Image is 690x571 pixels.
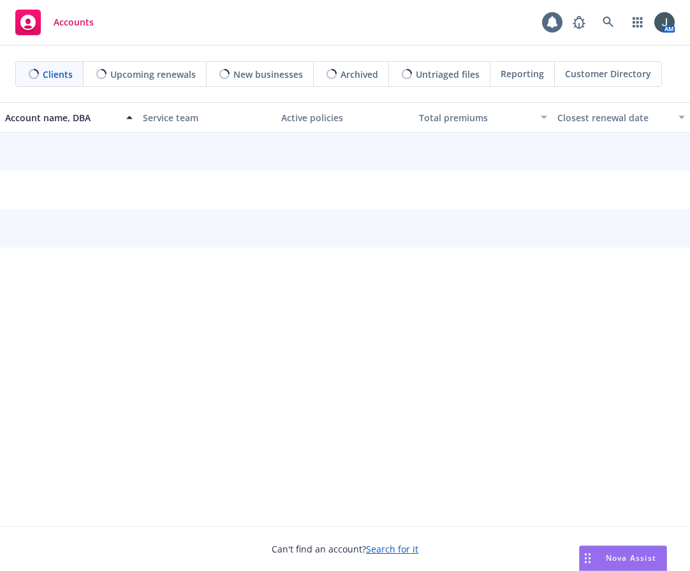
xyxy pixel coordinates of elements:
span: Customer Directory [565,67,651,80]
button: Nova Assist [579,545,667,571]
span: Reporting [501,67,544,80]
span: New businesses [233,68,303,81]
a: Search [596,10,621,35]
div: Service team [143,111,270,124]
div: Closest renewal date [557,111,671,124]
span: Accounts [54,17,94,27]
span: Upcoming renewals [110,68,196,81]
div: Total premiums [419,111,532,124]
span: Clients [43,68,73,81]
img: photo [654,12,675,33]
a: Switch app [625,10,650,35]
div: Active policies [281,111,409,124]
span: Nova Assist [606,552,656,563]
span: Archived [341,68,378,81]
span: Untriaged files [416,68,480,81]
div: Account name, DBA [5,111,119,124]
a: Search for it [366,543,418,555]
button: Closest renewal date [552,102,690,133]
button: Total premiums [414,102,552,133]
a: Accounts [10,4,99,40]
button: Service team [138,102,275,133]
span: Can't find an account? [272,542,418,556]
button: Active policies [276,102,414,133]
div: Drag to move [580,546,596,570]
a: Report a Bug [566,10,592,35]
